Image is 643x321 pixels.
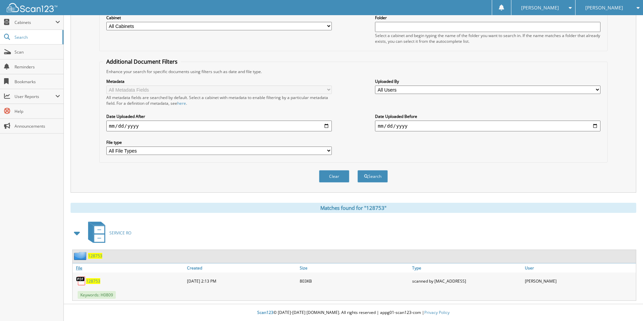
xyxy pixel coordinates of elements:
a: SERVICE RO [84,220,131,246]
span: Reminders [15,64,60,70]
span: Help [15,108,60,114]
span: User Reports [15,94,55,99]
legend: Additional Document Filters [103,58,181,65]
a: File [73,263,185,272]
div: Enhance your search for specific documents using filters such as date and file type. [103,69,604,74]
div: scanned by [MAC_ADDRESS] [410,274,523,288]
img: folder2.png [74,252,88,260]
label: Metadata [106,78,332,84]
span: SERVICE RO [109,230,131,236]
div: Select a cabinet and begin typing the name of the folder you want to search in. If the name match... [375,33,600,44]
img: PDF.png [76,276,86,286]
input: start [106,121,332,131]
span: Cabinets [15,20,55,25]
span: Search [15,34,59,40]
div: [PERSON_NAME] [523,274,636,288]
div: © [DATE]-[DATE] [DOMAIN_NAME]. All rights reserved | appg01-scan123-com | [64,304,643,321]
a: Type [410,263,523,272]
a: Privacy Policy [424,310,450,315]
span: Keywords: H0809 [78,291,116,299]
a: 128753 [86,278,100,284]
label: Date Uploaded Before [375,114,600,119]
div: All metadata fields are searched by default. Select a cabinet with metadata to enable filtering b... [106,95,332,106]
button: Search [357,170,388,183]
button: Clear [319,170,349,183]
img: scan123-logo-white.svg [7,3,57,12]
div: 803KB [298,274,411,288]
a: Created [185,263,298,272]
iframe: Chat Widget [609,289,643,321]
span: Announcements [15,123,60,129]
div: [DATE] 2:13 PM [185,274,298,288]
label: Folder [375,15,600,21]
label: Cabinet [106,15,332,21]
span: Bookmarks [15,79,60,85]
span: Scan123 [257,310,273,315]
span: [PERSON_NAME] [585,6,623,10]
a: User [523,263,636,272]
div: Matches found for "128753" [71,203,636,213]
a: 128753 [88,253,102,259]
span: Scan [15,49,60,55]
label: Date Uploaded After [106,114,332,119]
label: Uploaded By [375,78,600,84]
label: File type [106,139,332,145]
a: here [177,100,186,106]
a: Size [298,263,411,272]
span: [PERSON_NAME] [521,6,559,10]
input: end [375,121,600,131]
